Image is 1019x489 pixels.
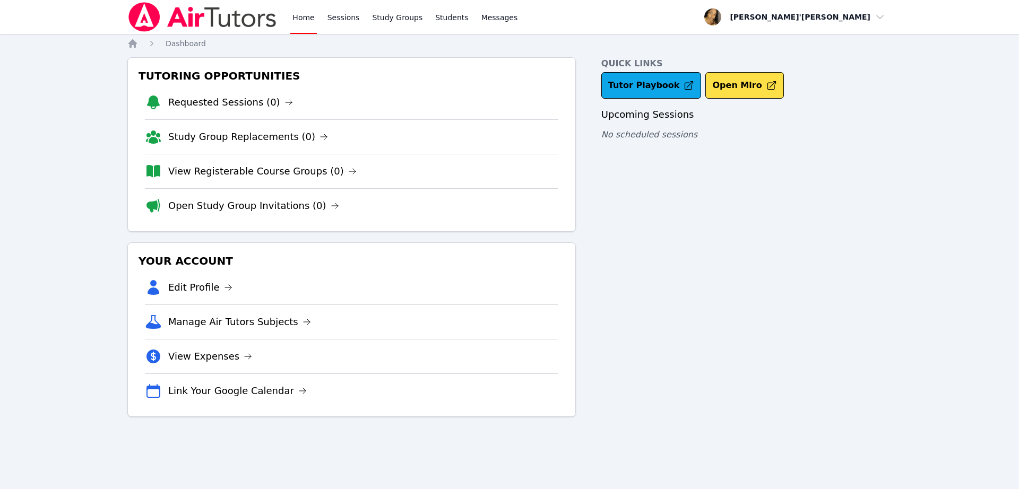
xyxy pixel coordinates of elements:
[166,38,206,49] a: Dashboard
[136,251,567,270] h3: Your Account
[168,280,232,295] a: Edit Profile
[127,2,278,32] img: Air Tutors
[127,38,892,49] nav: Breadcrumb
[168,349,252,364] a: View Expenses
[168,315,311,329] a: Manage Air Tutors Subjects
[601,57,892,70] h4: Quick Links
[601,107,892,122] h3: Upcoming Sessions
[136,66,567,85] h3: Tutoring Opportunities
[168,95,293,110] a: Requested Sessions (0)
[705,72,783,99] button: Open Miro
[166,39,206,48] span: Dashboard
[168,198,339,213] a: Open Study Group Invitations (0)
[168,383,307,398] a: Link Your Google Calendar
[481,12,518,23] span: Messages
[168,129,328,144] a: Study Group Replacements (0)
[601,129,697,139] span: No scheduled sessions
[601,72,702,99] a: Tutor Playbook
[168,164,357,179] a: View Registerable Course Groups (0)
